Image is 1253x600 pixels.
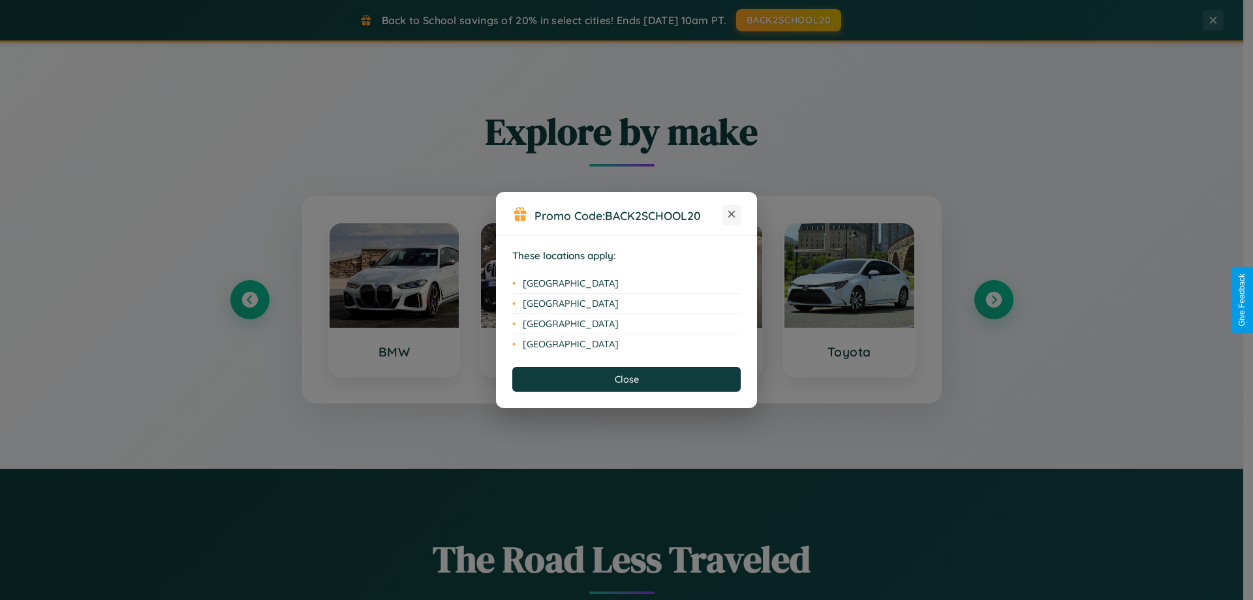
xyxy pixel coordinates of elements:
[605,208,701,223] b: BACK2SCHOOL20
[534,208,722,223] h3: Promo Code:
[512,249,616,262] strong: These locations apply:
[512,294,741,314] li: [GEOGRAPHIC_DATA]
[512,274,741,294] li: [GEOGRAPHIC_DATA]
[512,367,741,392] button: Close
[512,314,741,334] li: [GEOGRAPHIC_DATA]
[512,334,741,354] li: [GEOGRAPHIC_DATA]
[1237,274,1246,326] div: Give Feedback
